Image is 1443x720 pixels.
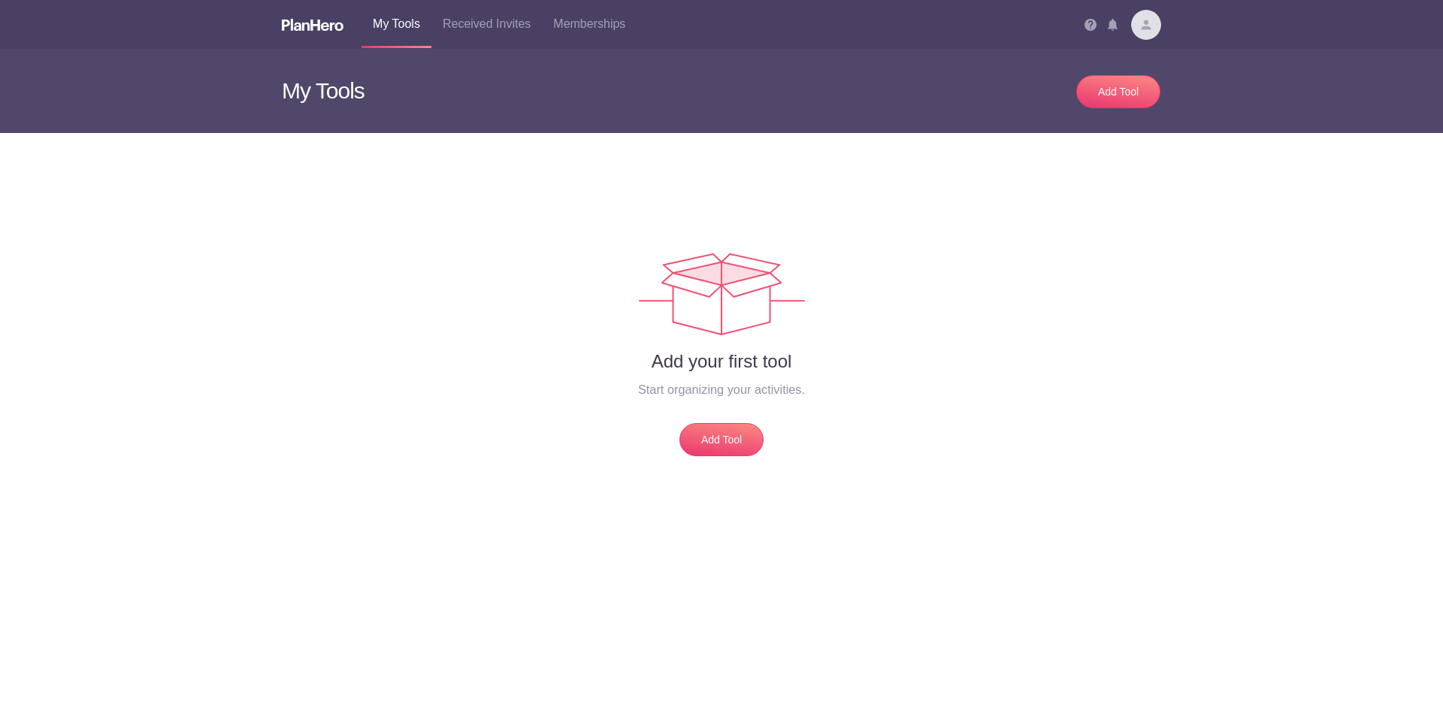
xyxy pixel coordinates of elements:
[282,49,710,133] h3: My Tools
[1085,19,1097,31] img: Help icon
[293,350,1150,373] h2: Add your first tool
[293,380,1150,398] h4: Start organizing your activities.
[1092,84,1145,99] div: Add Tool
[1131,10,1161,40] img: Davatar
[282,19,343,31] img: Logo white planhero
[679,423,764,456] a: Add Tool
[1076,75,1160,108] a: Add Tool
[639,253,805,335] img: Tools empty
[1108,19,1118,31] img: Notifications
